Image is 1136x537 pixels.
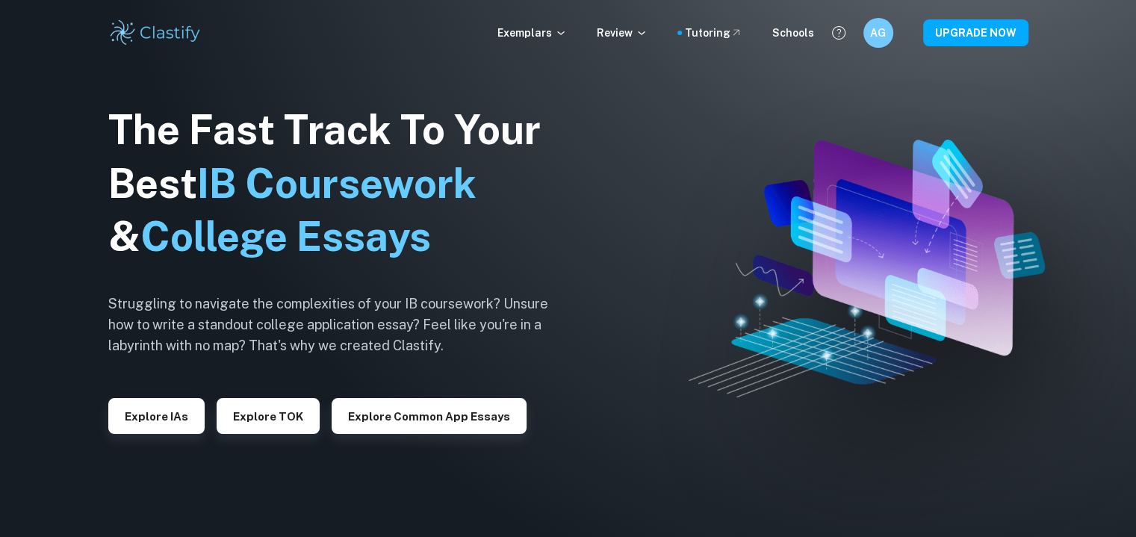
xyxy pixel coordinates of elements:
[140,213,431,260] span: College Essays
[108,294,571,356] h6: Struggling to navigate the complexities of your IB coursework? Unsure how to write a standout col...
[597,25,648,41] p: Review
[108,398,205,434] button: Explore IAs
[332,409,527,423] a: Explore Common App essays
[685,25,742,41] a: Tutoring
[772,25,814,41] a: Schools
[863,18,893,48] button: AG
[332,398,527,434] button: Explore Common App essays
[217,409,320,423] a: Explore TOK
[108,18,203,48] img: Clastify logo
[869,25,887,41] h6: AG
[497,25,567,41] p: Exemplars
[689,140,1045,397] img: Clastify hero
[826,20,851,46] button: Help and Feedback
[197,160,477,207] span: IB Coursework
[108,103,571,264] h1: The Fast Track To Your Best &
[217,398,320,434] button: Explore TOK
[108,409,205,423] a: Explore IAs
[923,19,1028,46] button: UPGRADE NOW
